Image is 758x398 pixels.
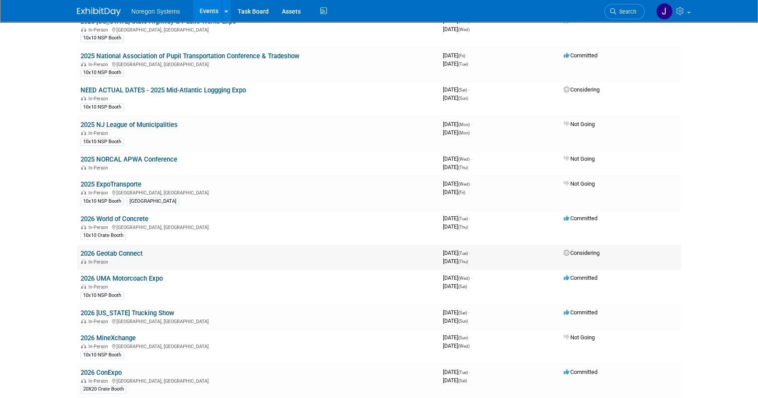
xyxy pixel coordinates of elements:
[81,69,124,77] div: 10x10 NSP Booth
[458,27,470,32] span: (Wed)
[127,197,179,205] div: [GEOGRAPHIC_DATA]
[443,283,467,289] span: [DATE]
[77,7,121,16] img: ExhibitDay
[81,190,86,194] img: In-Person Event
[458,225,468,229] span: (Thu)
[81,121,178,129] a: 2025 NJ League of Municipalities
[81,275,163,282] a: 2026 UMA Motorcoach Expo
[458,62,468,67] span: (Tue)
[81,319,86,323] img: In-Person Event
[81,250,143,257] a: 2026 Geotab Connect
[564,86,600,93] span: Considering
[564,215,597,222] span: Committed
[81,197,124,205] div: 10x10 NSP Booth
[81,378,86,383] img: In-Person Event
[564,334,595,341] span: Not Going
[81,165,86,169] img: In-Person Event
[81,232,126,240] div: 10x10 Crate Booth
[443,95,468,101] span: [DATE]
[471,18,472,24] span: -
[81,334,136,342] a: 2026 MineXchange
[467,52,468,59] span: -
[443,275,472,281] span: [DATE]
[458,88,467,92] span: (Sat)
[458,335,468,340] span: (Sun)
[443,121,472,127] span: [DATE]
[471,155,472,162] span: -
[81,26,436,33] div: [GEOGRAPHIC_DATA], [GEOGRAPHIC_DATA]
[443,377,467,384] span: [DATE]
[443,250,470,256] span: [DATE]
[443,86,470,93] span: [DATE]
[604,4,645,19] a: Search
[88,27,111,33] span: In-Person
[471,121,472,127] span: -
[81,351,124,359] div: 10x10 NSP Booth
[458,344,470,349] span: (Wed)
[471,180,472,187] span: -
[81,155,177,163] a: 2025 NORCAL APWA Conference
[88,165,111,171] span: In-Person
[443,60,468,67] span: [DATE]
[443,342,470,349] span: [DATE]
[443,258,468,264] span: [DATE]
[81,18,236,25] a: 2025 [US_STATE] State Highway & Public Works Expo
[564,52,597,59] span: Committed
[81,189,436,196] div: [GEOGRAPHIC_DATA], [GEOGRAPHIC_DATA]
[81,284,86,289] img: In-Person Event
[81,342,436,349] div: [GEOGRAPHIC_DATA], [GEOGRAPHIC_DATA]
[468,309,470,316] span: -
[458,182,470,187] span: (Wed)
[81,103,124,111] div: 10x10 NSP Booth
[458,370,468,375] span: (Tue)
[564,250,600,256] span: Considering
[88,190,111,196] span: In-Person
[458,284,467,289] span: (Sat)
[81,215,148,223] a: 2026 World of Concrete
[88,130,111,136] span: In-Person
[564,180,595,187] span: Not Going
[88,344,111,349] span: In-Person
[458,96,468,101] span: (Sun)
[81,317,436,324] div: [GEOGRAPHIC_DATA], [GEOGRAPHIC_DATA]
[443,369,470,375] span: [DATE]
[81,34,124,42] div: 10x10 NSP Booth
[88,259,111,265] span: In-Person
[458,310,467,315] span: (Sat)
[88,62,111,67] span: In-Person
[458,130,470,135] span: (Mon)
[81,180,141,188] a: 2025 ExpoTransporte
[458,190,465,195] span: (Fri)
[656,3,673,20] img: Johana Gil
[564,155,595,162] span: Not Going
[81,385,126,393] div: 20X20 Crate Booth
[564,275,597,281] span: Committed
[81,377,436,384] div: [GEOGRAPHIC_DATA], [GEOGRAPHIC_DATA]
[458,122,470,127] span: (Mon)
[88,225,111,230] span: In-Person
[443,215,470,222] span: [DATE]
[458,216,468,221] span: (Tue)
[81,52,299,60] a: 2025 National Association of Pupil Transportation Conference & Tradeshow
[81,344,86,348] img: In-Person Event
[443,317,468,324] span: [DATE]
[616,8,636,15] span: Search
[469,250,470,256] span: -
[443,334,470,341] span: [DATE]
[564,369,597,375] span: Committed
[458,259,468,264] span: (Thu)
[458,53,465,58] span: (Fri)
[81,138,124,146] div: 10x10 NSP Booth
[81,96,86,100] img: In-Person Event
[443,189,465,195] span: [DATE]
[469,369,470,375] span: -
[443,52,468,59] span: [DATE]
[564,309,597,316] span: Committed
[458,251,468,256] span: (Tue)
[81,62,86,66] img: In-Person Event
[443,129,470,136] span: [DATE]
[81,130,86,135] img: In-Person Event
[81,369,122,377] a: 2026 ConExpo
[131,8,180,15] span: Noregon Systems
[81,309,174,317] a: 2026 [US_STATE] Trucking Show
